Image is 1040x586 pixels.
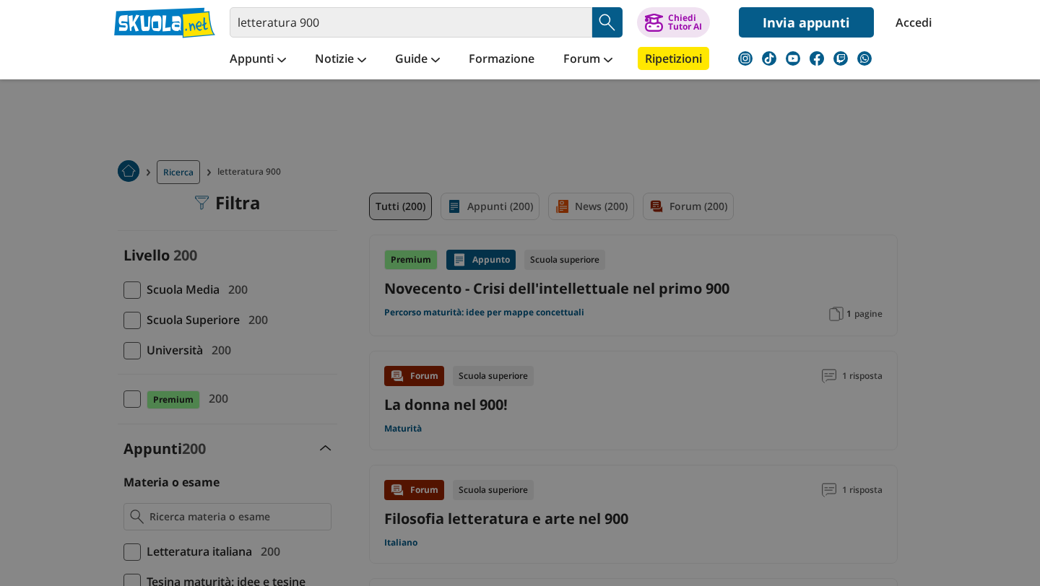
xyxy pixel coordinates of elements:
img: facebook [810,51,824,66]
img: tiktok [762,51,776,66]
a: Accedi [896,7,926,38]
a: Formazione [465,47,538,73]
input: Cerca appunti, riassunti o versioni [230,7,592,38]
img: Cerca appunti, riassunti o versioni [597,12,618,33]
a: Appunti [226,47,290,73]
button: ChiediTutor AI [637,7,710,38]
a: Forum [560,47,616,73]
div: Chiedi Tutor AI [668,14,702,31]
a: Ripetizioni [638,47,709,70]
a: Notizie [311,47,370,73]
img: WhatsApp [857,51,872,66]
button: Search Button [592,7,623,38]
a: Invia appunti [739,7,874,38]
img: twitch [833,51,848,66]
img: instagram [738,51,753,66]
a: Guide [391,47,443,73]
img: youtube [786,51,800,66]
